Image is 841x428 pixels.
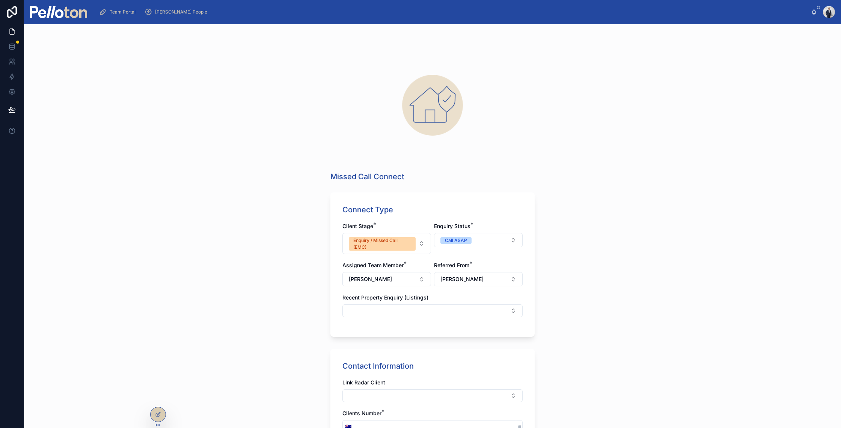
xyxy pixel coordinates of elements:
a: [PERSON_NAME] People [142,5,213,19]
span: Link Radar Client [342,379,385,386]
h1: Connect Type [342,204,393,215]
span: Client Stage [342,223,373,229]
span: Clients Number [342,410,381,416]
a: Team Portal [97,5,141,19]
span: Team Portal [110,9,136,15]
span: Enquiry Status [434,223,470,229]
img: App logo [30,6,87,18]
button: Select Button [342,233,431,254]
div: scrollable content [93,4,811,20]
span: Referred From [434,262,469,268]
span: [PERSON_NAME] People [155,9,207,15]
span: [PERSON_NAME] [440,275,484,283]
div: Enquiry / Missed Call (EMC) [353,237,411,251]
button: Select Button [342,304,523,317]
button: Select Button [434,233,523,247]
h1: Contact Information [342,361,414,371]
span: Assigned Team Member [342,262,404,268]
button: Select Button [342,389,523,402]
button: Select Button [434,272,523,286]
span: Recent Property Enquiry (Listings) [342,294,428,301]
span: [PERSON_NAME] [349,275,392,283]
h1: Missed Call Connect [330,171,404,182]
div: Call ASAP [445,237,467,244]
button: Select Button [342,272,431,286]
